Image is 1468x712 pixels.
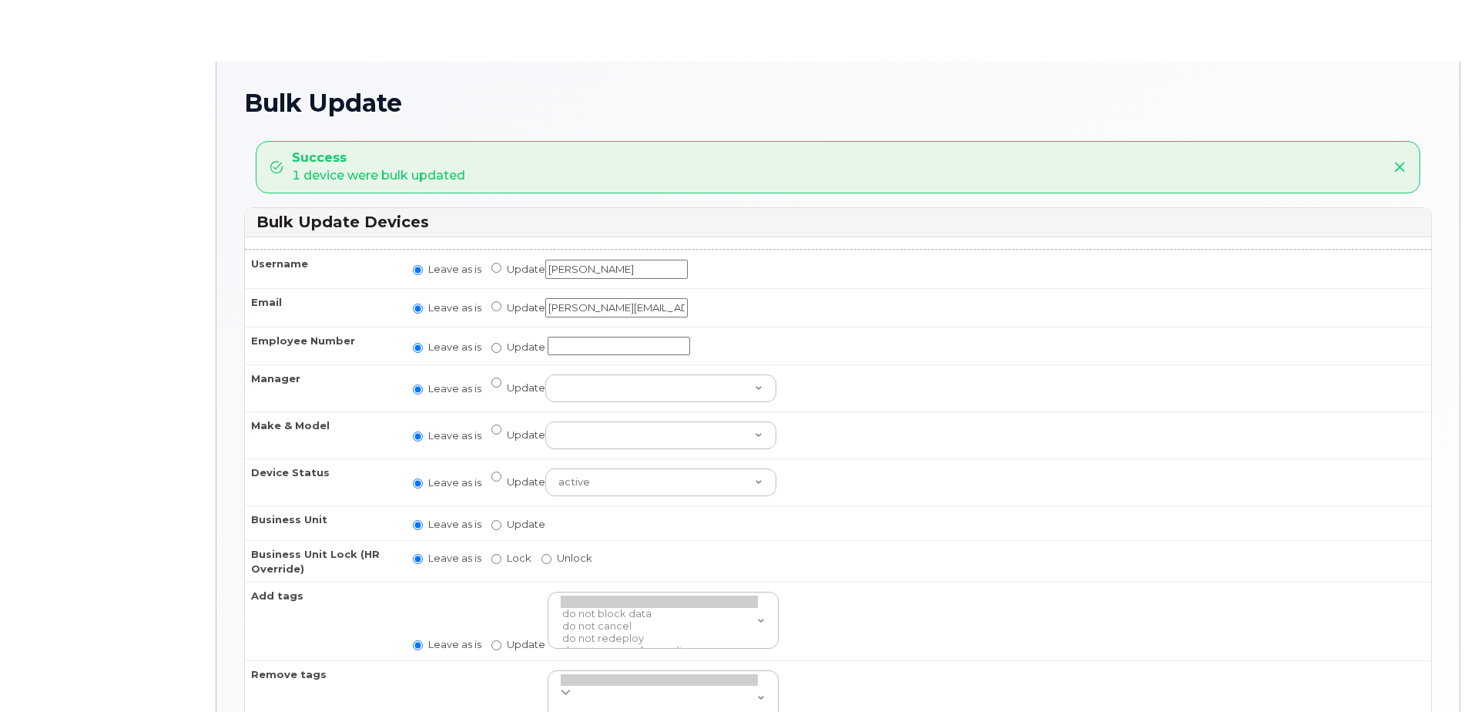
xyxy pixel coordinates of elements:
input: Update [491,378,501,388]
select: Update [545,374,776,402]
input: Leave as is [413,343,423,353]
th: Email [245,288,399,327]
input: Update [491,640,501,650]
label: Leave as is [413,551,481,566]
label: Update [491,298,688,317]
label: Leave as is [413,637,481,652]
label: Update [491,421,776,449]
label: Unlock [541,551,592,566]
select: Update [545,421,776,449]
option: do not remove forwarding [561,645,758,657]
label: Update [491,374,776,402]
label: Leave as is [413,475,481,490]
label: Update [491,517,545,532]
h1: Bulk Update [244,89,1432,116]
label: Leave as is [413,517,481,532]
label: Update [491,260,688,279]
input: Update [491,472,501,482]
input: Update [491,263,501,273]
th: Manager [245,364,399,411]
div: 1 device were bulk updated [292,149,465,185]
input: Update [491,520,501,530]
input: Update [491,425,501,435]
th: Device Status [245,458,399,505]
input: Unlock [541,554,551,564]
input: Leave as is [413,479,423,489]
th: Business Unit [245,505,399,540]
input: Leave as is [413,640,423,650]
th: Make & Model [245,411,399,458]
label: Update [491,469,776,496]
label: Update [491,340,545,354]
th: Employee Number [245,327,399,365]
option: do not block data [561,608,758,620]
th: Business Unit Lock (HR Override) [245,540,399,582]
input: Leave as is [413,385,423,395]
input: Update [491,343,501,353]
th: Username [245,250,399,288]
input: Update [491,301,501,311]
option: do not redeploy [561,633,758,645]
input: Lock [491,554,501,564]
input: Leave as is [413,520,423,530]
input: Leave as is [413,265,423,275]
select: Update [545,469,776,496]
label: Leave as is [413,381,481,396]
label: Lock [491,551,531,566]
input: Leave as is [413,554,423,564]
label: Leave as is [413,262,481,277]
input: Leave as is [413,432,423,442]
label: Leave as is [413,428,481,443]
label: Leave as is [413,301,481,315]
input: Update [545,298,688,317]
label: Leave as is [413,340,481,354]
input: Leave as is [413,304,423,314]
input: Update [545,260,688,279]
label: Update [491,637,545,652]
h3: Bulk Update Devices [256,212,1419,233]
option: do not cancel [561,620,758,633]
th: Add tags [245,582,399,660]
strong: Success [292,149,465,167]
